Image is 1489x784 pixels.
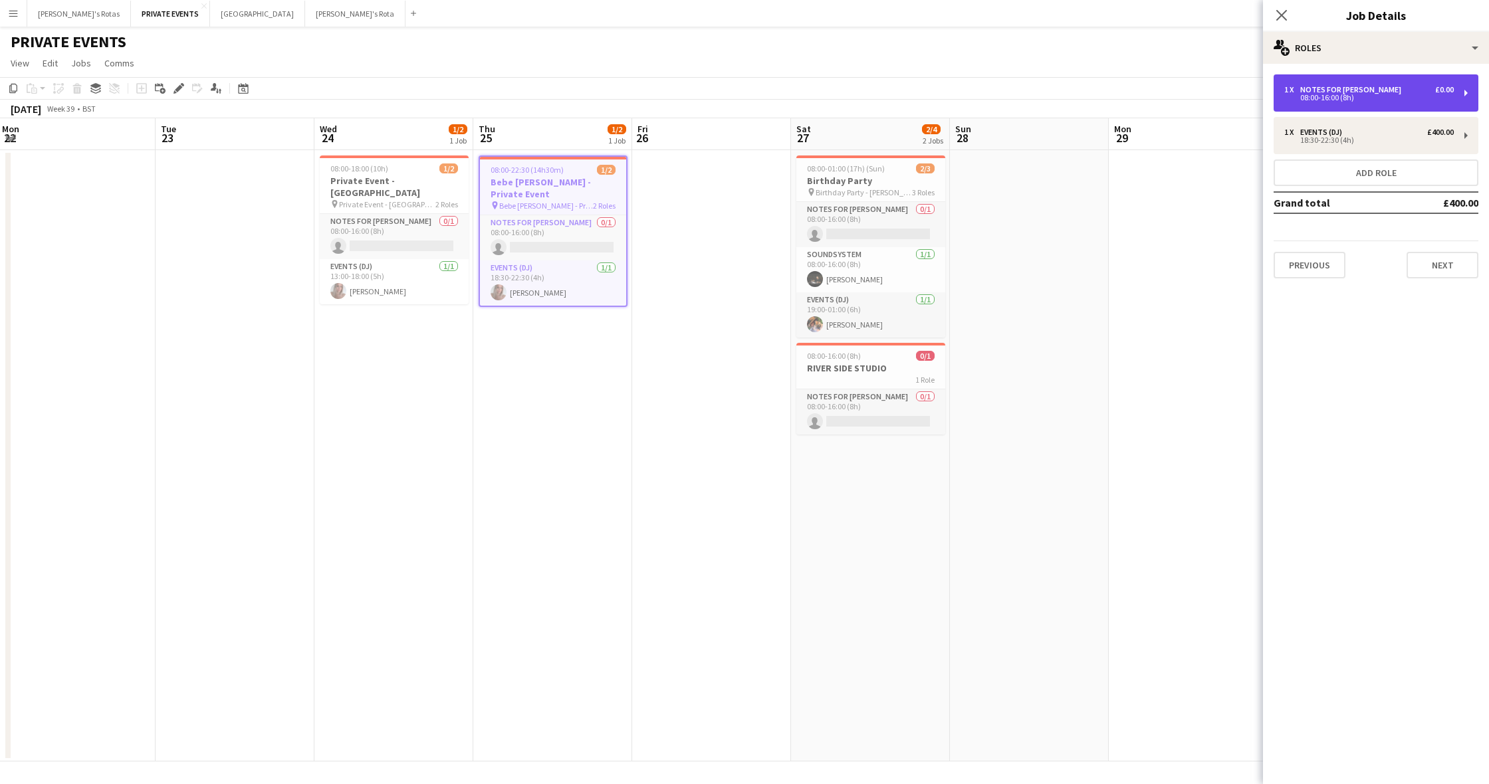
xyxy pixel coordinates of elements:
span: 1/2 [439,163,458,173]
span: Private Event - [GEOGRAPHIC_DATA] [339,199,435,209]
app-job-card: 08:00-22:30 (14h30m)1/2Bebe [PERSON_NAME] - Private Event Bebe [PERSON_NAME] - Private Event2 Rol... [479,155,628,307]
h3: Private Event - [GEOGRAPHIC_DATA] [320,175,469,199]
span: Mon [1114,123,1131,135]
h3: Job Details [1263,7,1489,24]
span: 1 Role [915,375,935,385]
span: 2 Roles [435,199,458,209]
span: 1/2 [449,124,467,134]
div: £400.00 [1427,128,1454,137]
span: 08:00-01:00 (17h) (Sun) [807,163,885,173]
span: Sun [955,123,971,135]
div: 1 x [1284,85,1300,94]
button: PRIVATE EVENTS [131,1,210,27]
h3: Bebe [PERSON_NAME] - Private Event [480,176,626,200]
span: Comms [104,57,134,69]
app-card-role: Notes for [PERSON_NAME]0/108:00-16:00 (8h) [480,215,626,260]
app-card-role: Events (DJ)1/118:30-22:30 (4h)[PERSON_NAME] [480,260,626,306]
div: 08:00-16:00 (8h) [1284,94,1454,101]
div: £0.00 [1435,85,1454,94]
div: 1 Job [608,136,626,146]
div: 1 Job [449,136,467,146]
span: Edit [43,57,58,69]
span: Sat [796,123,811,135]
span: Mon [2,123,19,135]
span: 25 [477,130,495,146]
button: Next [1407,252,1478,278]
span: 08:00-22:30 (14h30m) [491,165,564,175]
div: Roles [1263,32,1489,64]
span: 08:00-16:00 (8h) [807,351,861,361]
app-card-role: Soundsystem1/108:00-16:00 (8h)[PERSON_NAME] [796,247,945,292]
span: Fri [637,123,648,135]
span: 1/2 [608,124,626,134]
span: 23 [159,130,176,146]
a: Comms [99,54,140,72]
button: Add role [1274,159,1478,186]
span: 2/4 [922,124,941,134]
span: 29 [1112,130,1131,146]
a: Edit [37,54,63,72]
div: [DATE] [11,102,41,116]
span: View [11,57,29,69]
span: 26 [635,130,648,146]
span: 3 Roles [912,187,935,197]
span: 24 [318,130,337,146]
div: BST [82,104,96,114]
span: Week 39 [44,104,77,114]
div: 2 Jobs [923,136,943,146]
td: £400.00 [1399,192,1478,213]
a: Jobs [66,54,96,72]
span: Wed [320,123,337,135]
span: Bebe [PERSON_NAME] - Private Event [499,201,593,211]
button: [PERSON_NAME]'s Rota [305,1,405,27]
button: Previous [1274,252,1345,278]
div: Events (DJ) [1300,128,1347,137]
span: 27 [794,130,811,146]
span: Tue [161,123,176,135]
button: [PERSON_NAME]'s Rotas [27,1,131,27]
div: 18:30-22:30 (4h) [1284,137,1454,144]
h3: RIVER SIDE STUDIO [796,362,945,374]
span: Thu [479,123,495,135]
span: Jobs [71,57,91,69]
span: Birthday Party - [PERSON_NAME] [816,187,912,197]
div: 1 x [1284,128,1300,137]
a: View [5,54,35,72]
app-card-role: Notes for [PERSON_NAME]0/108:00-16:00 (8h) [796,389,945,435]
app-job-card: 08:00-18:00 (10h)1/2Private Event - [GEOGRAPHIC_DATA] Private Event - [GEOGRAPHIC_DATA]2 RolesNot... [320,155,469,304]
app-card-role: Notes for [PERSON_NAME]0/108:00-16:00 (8h) [320,214,469,259]
span: 0/1 [916,351,935,361]
span: 2/3 [916,163,935,173]
span: 08:00-18:00 (10h) [330,163,388,173]
span: 2 Roles [593,201,616,211]
h1: PRIVATE EVENTS [11,32,126,52]
app-job-card: 08:00-16:00 (8h)0/1RIVER SIDE STUDIO1 RoleNotes for [PERSON_NAME]0/108:00-16:00 (8h) [796,343,945,435]
app-card-role: Events (DJ)1/113:00-18:00 (5h)[PERSON_NAME] [320,259,469,304]
span: 1/2 [597,165,616,175]
app-card-role: Events (DJ)1/119:00-01:00 (6h)[PERSON_NAME] [796,292,945,338]
app-job-card: 08:00-01:00 (17h) (Sun)2/3Birthday Party Birthday Party - [PERSON_NAME]3 RolesNotes for [PERSON_N... [796,155,945,338]
td: Grand total [1274,192,1399,213]
app-card-role: Notes for [PERSON_NAME]0/108:00-16:00 (8h) [796,202,945,247]
button: [GEOGRAPHIC_DATA] [210,1,305,27]
h3: Birthday Party [796,175,945,187]
div: Notes for [PERSON_NAME] [1300,85,1407,94]
span: 28 [953,130,971,146]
